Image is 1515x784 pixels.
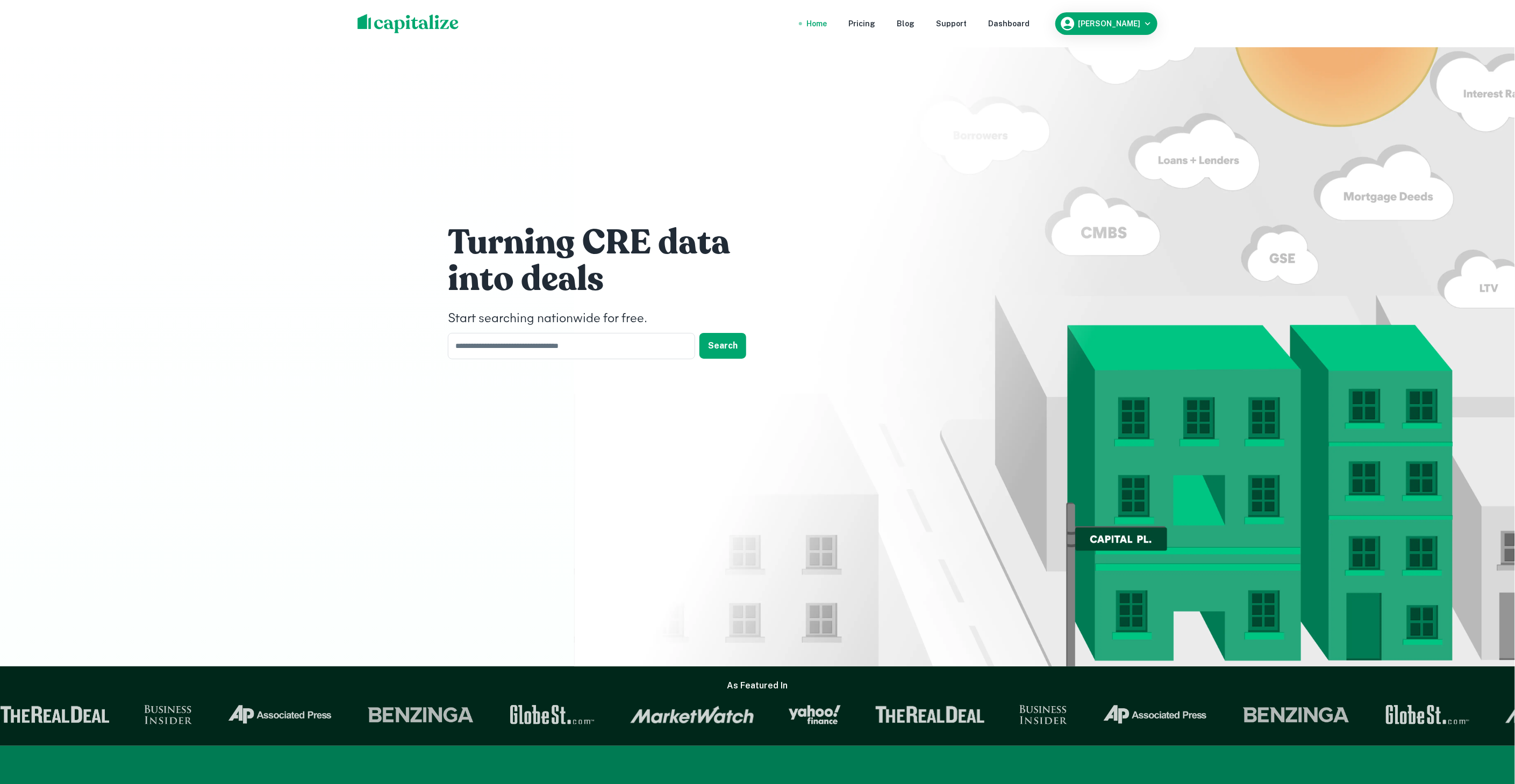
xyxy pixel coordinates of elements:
[1382,705,1469,724] img: GlobeSt
[506,705,594,724] img: GlobeSt
[1240,705,1347,724] img: Benzinga
[358,14,459,33] img: capitalize-logo.png
[936,18,967,30] a: Support
[873,706,983,723] img: The Real Deal
[699,333,746,359] button: Search
[806,18,827,30] a: Home
[448,309,770,329] h4: Start searching nationwide for free.
[1100,705,1206,724] img: Associated Press
[848,18,875,30] a: Pricing
[727,679,788,692] h6: As Featured In
[897,18,914,30] a: Blog
[1017,705,1066,724] img: Business Insider
[448,221,770,264] h1: Turning CRE data
[448,258,770,301] h1: into deals
[224,705,330,724] img: Associated Press
[1055,12,1157,35] button: [PERSON_NAME]
[627,706,752,724] img: Market Watch
[988,18,1030,30] a: Dashboard
[365,705,472,724] img: Benzinga
[1078,20,1140,27] h6: [PERSON_NAME]
[141,705,190,724] img: Business Insider
[786,705,838,724] img: Yahoo Finance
